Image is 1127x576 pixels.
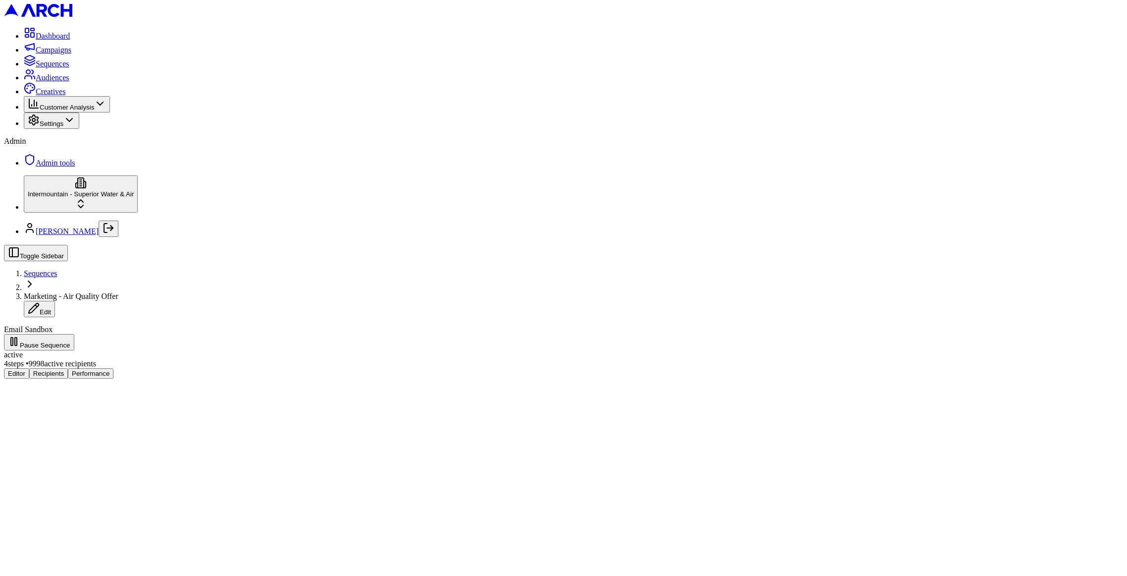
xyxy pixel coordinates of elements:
[36,59,69,68] span: Sequences
[24,113,79,129] button: Settings
[99,221,118,237] button: Log out
[24,32,70,40] a: Dashboard
[24,73,69,82] a: Audiences
[36,32,70,40] span: Dashboard
[24,301,55,317] button: Edit
[24,59,69,68] a: Sequences
[20,252,64,260] span: Toggle Sidebar
[4,137,1123,146] div: Admin
[24,87,65,96] a: Creatives
[36,159,75,167] span: Admin tools
[24,175,138,213] button: Intermountain - Superior Water & Air
[4,350,1123,359] div: active
[4,245,68,261] button: Toggle Sidebar
[68,368,113,379] button: Performance
[36,46,71,54] span: Campaigns
[4,368,29,379] button: Editor
[28,190,134,198] span: Intermountain - Superior Water & Air
[4,334,74,350] button: Pause Sequence
[40,104,94,111] span: Customer Analysis
[4,269,1123,317] nav: breadcrumb
[4,325,1123,334] div: Email Sandbox
[40,120,63,127] span: Settings
[36,227,99,235] a: [PERSON_NAME]
[24,159,75,167] a: Admin tools
[4,359,96,368] span: 4 steps • 9998 active recipients
[29,368,68,379] button: Recipients
[24,46,71,54] a: Campaigns
[24,269,57,278] a: Sequences
[36,87,65,96] span: Creatives
[40,308,51,316] span: Edit
[24,292,118,300] span: Marketing - Air Quality Offer
[36,73,69,82] span: Audiences
[24,96,110,113] button: Customer Analysis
